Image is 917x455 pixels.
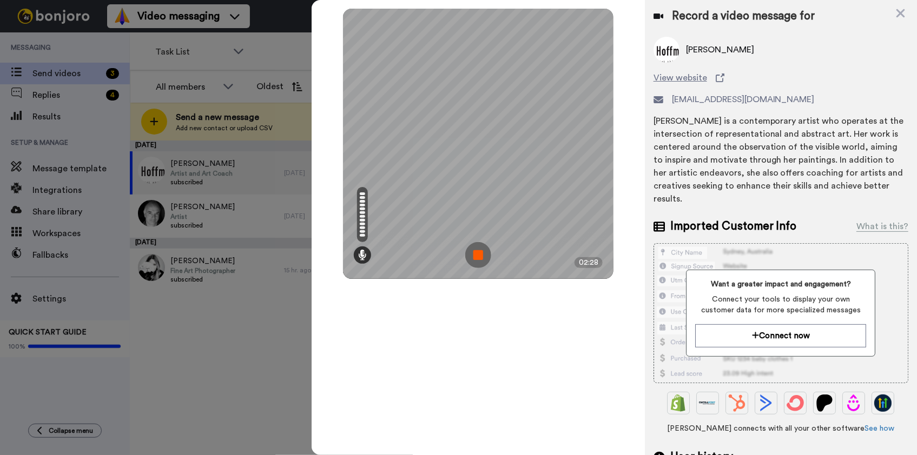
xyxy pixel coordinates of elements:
img: ConvertKit [787,394,804,412]
img: Shopify [670,394,687,412]
div: 02:28 [575,257,603,268]
span: Want a greater impact and engagement? [695,279,866,290]
button: Connect now [695,324,866,347]
span: [PERSON_NAME] connects with all your other software [654,423,908,434]
img: Hubspot [728,394,746,412]
img: GoHighLevel [874,394,892,412]
span: View website [654,71,707,84]
img: Drip [845,394,862,412]
span: [EMAIL_ADDRESS][DOMAIN_NAME] [672,93,815,106]
img: ActiveCampaign [757,394,775,412]
div: [PERSON_NAME] is a contemporary artist who operates at the intersection of representational and a... [654,115,908,205]
img: ic_record_stop.svg [465,242,491,268]
a: See how [865,425,894,432]
span: Imported Customer Info [670,218,797,235]
img: Ontraport [699,394,716,412]
a: View website [654,71,908,84]
span: Connect your tools to display your own customer data for more specialized messages [695,294,866,316]
img: Patreon [816,394,833,412]
div: What is this? [856,220,908,233]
